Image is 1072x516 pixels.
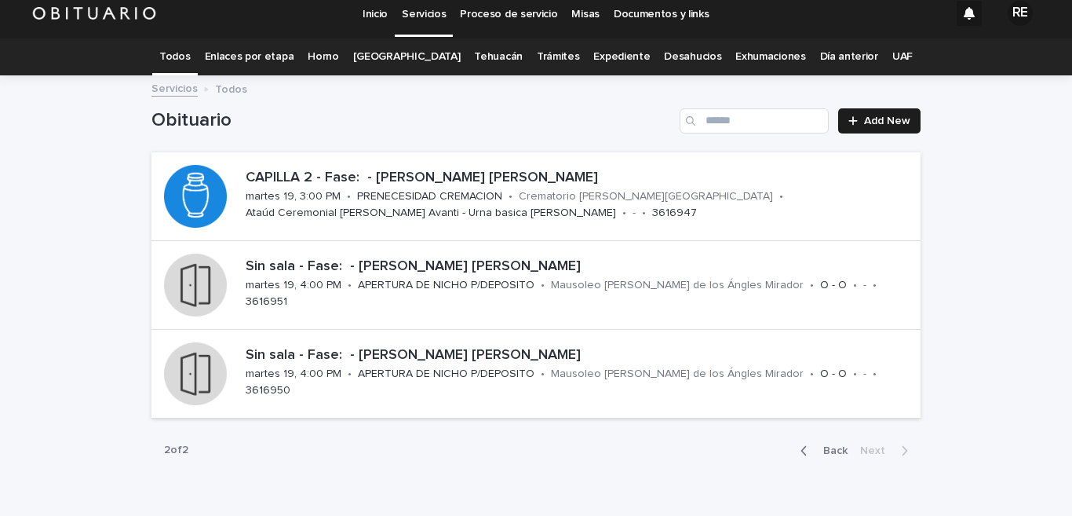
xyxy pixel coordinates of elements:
[873,279,877,292] p: •
[246,207,616,220] p: Ataúd Ceremonial [PERSON_NAME] Avanti - Urna basica [PERSON_NAME]
[151,241,921,330] a: Sin sala - Fase: - [PERSON_NAME] [PERSON_NAME]martes 19, 4:00 PM•APERTURA DE NICHO P/DEPOSITO•Mau...
[246,190,341,203] p: martes 19, 3:00 PM
[151,330,921,419] a: Sin sala - Fase: - [PERSON_NAME] [PERSON_NAME]martes 19, 4:00 PM•APERTURA DE NICHO P/DEPOSITO•Mau...
[519,190,773,203] p: Crematorio [PERSON_NAME][GEOGRAPHIC_DATA]
[838,108,921,134] a: Add New
[151,152,921,241] a: CAPILLA 2 - Fase: - [PERSON_NAME] [PERSON_NAME]martes 19, 3:00 PM•PRENECESIDAD CREMACION•Cremator...
[1008,1,1033,26] div: RE
[348,279,352,292] p: •
[151,431,201,470] p: 2 of 2
[151,79,198,97] a: Servicios
[633,207,636,220] p: -
[159,38,190,75] a: Todos
[735,38,805,75] a: Exhumaciones
[551,368,804,381] p: Mausoleo [PERSON_NAME] de los Ángles Mirador
[246,384,290,397] p: 3616950
[820,368,847,381] p: O - O
[680,108,829,134] input: Search
[642,207,646,220] p: •
[863,279,866,292] p: -
[358,368,534,381] p: APERTURA DE NICHO P/DEPOSITO
[541,279,545,292] p: •
[347,190,351,203] p: •
[348,368,352,381] p: •
[151,109,673,132] h1: Obituario
[246,295,287,309] p: 3616951
[215,79,247,97] p: Todos
[357,190,502,203] p: PRENECESIDAD CREMACION
[246,347,914,364] p: Sin sala - Fase: - [PERSON_NAME] [PERSON_NAME]
[246,258,914,276] p: Sin sala - Fase: - [PERSON_NAME] [PERSON_NAME]
[205,38,294,75] a: Enlaces por etapa
[593,38,650,75] a: Expediente
[810,368,814,381] p: •
[622,207,626,220] p: •
[664,38,721,75] a: Desahucios
[863,368,866,381] p: -
[814,445,848,456] span: Back
[820,38,878,75] a: Día anterior
[358,279,534,292] p: APERTURA DE NICHO P/DEPOSITO
[308,38,338,75] a: Horno
[853,368,857,381] p: •
[652,207,697,220] p: 3616947
[509,190,512,203] p: •
[246,170,914,187] p: CAPILLA 2 - Fase: - [PERSON_NAME] [PERSON_NAME]
[892,38,913,75] a: UAF
[820,279,847,292] p: O - O
[873,368,877,381] p: •
[537,38,580,75] a: Trámites
[779,190,783,203] p: •
[788,444,854,458] button: Back
[246,279,341,292] p: martes 19, 4:00 PM
[246,368,341,381] p: martes 19, 4:00 PM
[853,279,857,292] p: •
[810,279,814,292] p: •
[860,445,895,456] span: Next
[854,444,921,458] button: Next
[474,38,523,75] a: Tehuacán
[551,279,804,292] p: Mausoleo [PERSON_NAME] de los Ángles Mirador
[353,38,461,75] a: [GEOGRAPHIC_DATA]
[864,115,910,126] span: Add New
[541,368,545,381] p: •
